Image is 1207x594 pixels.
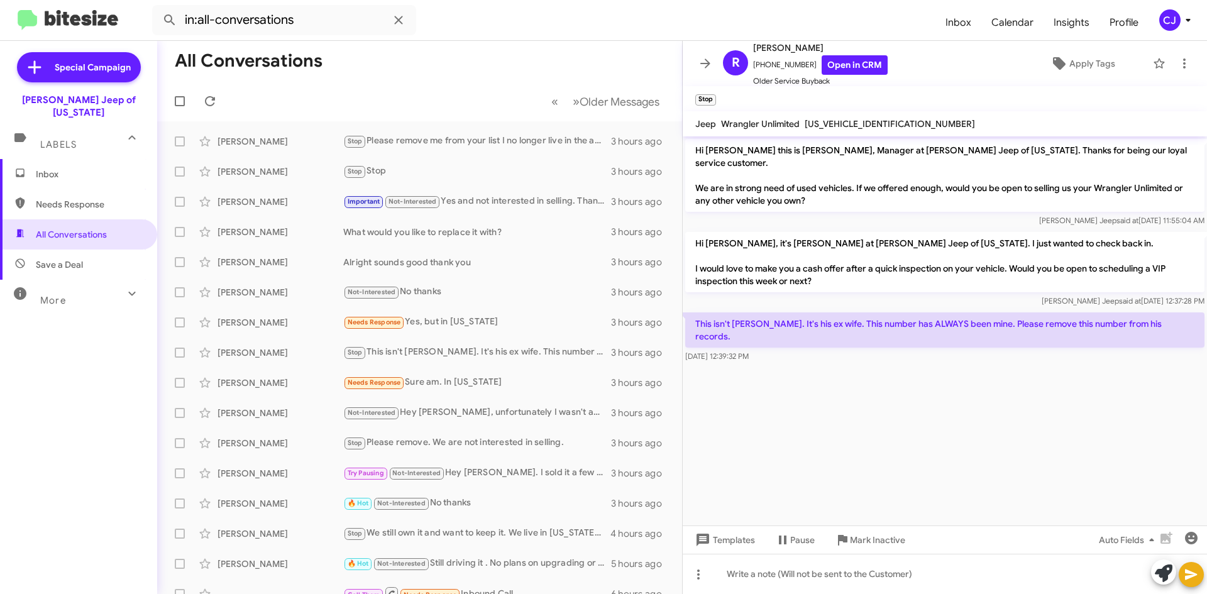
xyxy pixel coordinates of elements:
span: Not-Interested [348,288,396,296]
span: Templates [693,529,755,551]
div: [PERSON_NAME] [218,437,343,449]
div: Please remove. We are not interested in selling. [343,436,611,450]
a: Calendar [981,4,1044,41]
div: [PERSON_NAME] [218,377,343,389]
span: Needs Response [348,378,401,387]
span: Not-Interested [389,197,437,206]
div: [PERSON_NAME] [218,165,343,178]
span: Auto Fields [1099,529,1159,551]
span: 🔥 Hot [348,559,369,568]
div: [PERSON_NAME] [218,316,343,329]
span: Stop [348,167,363,175]
button: Next [565,89,667,114]
span: R [732,53,740,73]
input: Search [152,5,416,35]
div: CJ [1159,9,1181,31]
div: 3 hours ago [611,316,672,329]
a: Inbox [935,4,981,41]
div: [PERSON_NAME] [218,558,343,570]
span: Important [348,197,380,206]
div: 3 hours ago [611,195,672,208]
a: Open in CRM [822,55,888,75]
span: [DATE] 12:39:32 PM [685,351,749,361]
span: 🔥 Hot [348,499,369,507]
span: [PHONE_NUMBER] [753,55,888,75]
p: This isn't [PERSON_NAME]. It's his ex wife. This number has ALWAYS been mine. Please remove this ... [685,312,1204,348]
div: Yes, but in [US_STATE] [343,315,611,329]
div: Sure am. In [US_STATE] [343,375,611,390]
span: More [40,295,66,306]
span: » [573,94,580,109]
div: 3 hours ago [611,226,672,238]
div: Hey [PERSON_NAME], unfortunately I wasn't able to afford the jeep after losing my job and it was ... [343,405,611,420]
span: Try Pausing [348,469,384,477]
div: No thanks [343,285,611,299]
div: 5 hours ago [611,558,672,570]
a: Profile [1100,4,1149,41]
span: Apply Tags [1069,52,1115,75]
button: Mark Inactive [825,529,915,551]
div: [PERSON_NAME] [218,497,343,510]
div: [PERSON_NAME] [218,135,343,148]
div: [PERSON_NAME] [218,286,343,299]
span: Not-Interested [348,409,396,417]
button: Auto Fields [1089,529,1169,551]
span: Stop [348,529,363,537]
span: Not-Interested [377,499,426,507]
button: Pause [765,529,825,551]
span: Stop [348,439,363,447]
span: Pause [790,529,815,551]
span: Not-Interested [392,469,441,477]
div: Still driving it . No plans on upgrading or selling at this time. [343,556,611,571]
div: [PERSON_NAME] [218,346,343,359]
div: [PERSON_NAME] [218,195,343,208]
span: Older Messages [580,95,659,109]
div: Yes and not interested in selling. Thanks [343,194,611,209]
p: Hi [PERSON_NAME] this is [PERSON_NAME], Manager at [PERSON_NAME] Jeep of [US_STATE]. Thanks for b... [685,139,1204,212]
span: Special Campaign [55,61,131,74]
div: Hey [PERSON_NAME]. I sold it a few years ago and purchased a ford maverick hybrid. [343,466,611,480]
div: [PERSON_NAME] [218,467,343,480]
span: All Conversations [36,228,107,241]
nav: Page navigation example [544,89,667,114]
span: [PERSON_NAME] Jeep [DATE] 11:55:04 AM [1039,216,1204,225]
div: 3 hours ago [611,467,672,480]
div: 3 hours ago [611,346,672,359]
span: Stop [348,348,363,356]
div: 3 hours ago [611,437,672,449]
div: 4 hours ago [610,527,672,540]
span: Mark Inactive [850,529,905,551]
div: 3 hours ago [611,407,672,419]
div: [PERSON_NAME] [218,527,343,540]
div: This isn't [PERSON_NAME]. It's his ex wife. This number has ALWAYS been mine. Please remove this ... [343,345,611,360]
div: Alright sounds good thank you [343,256,611,268]
div: 3 hours ago [611,256,672,268]
span: Save a Deal [36,258,83,271]
a: Insights [1044,4,1100,41]
span: Stop [348,137,363,145]
div: [PERSON_NAME] [218,407,343,419]
span: Jeep [695,118,716,129]
div: 3 hours ago [611,377,672,389]
span: said at [1119,296,1141,305]
div: [PERSON_NAME] [218,226,343,238]
span: Needs Response [36,198,143,211]
span: Needs Response [348,318,401,326]
span: [PERSON_NAME] [753,40,888,55]
div: Please remove me from your list I no longer live in the area [343,134,611,148]
div: 3 hours ago [611,286,672,299]
span: Labels [40,139,77,150]
span: said at [1116,216,1138,225]
p: Hi [PERSON_NAME], it's [PERSON_NAME] at [PERSON_NAME] Jeep of [US_STATE]. I just wanted to check ... [685,232,1204,292]
div: What would you like to replace it with? [343,226,611,238]
small: Stop [695,94,716,106]
span: « [551,94,558,109]
a: Special Campaign [17,52,141,82]
span: Wrangler Unlimited [721,118,800,129]
span: Older Service Buyback [753,75,888,87]
button: CJ [1149,9,1193,31]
